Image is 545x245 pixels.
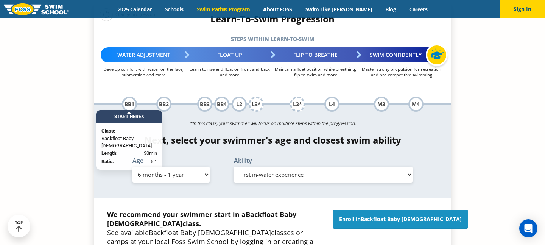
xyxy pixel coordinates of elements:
[107,210,296,228] strong: We recommend your swimmer start in a class.
[107,210,296,228] span: Backfloat Baby [DEMOGRAPHIC_DATA]
[96,110,162,123] div: Start Here
[197,97,212,112] div: BB3
[358,66,444,78] p: Master strong propulsion for recreation and pre-competitive swimming
[101,159,114,164] strong: Ratio:
[156,97,171,112] div: BB2
[141,114,144,119] span: X
[324,97,339,112] div: L4
[132,158,210,164] label: Age
[101,128,115,134] strong: Class:
[234,158,413,164] label: Ability
[101,66,187,78] p: Develop comfort with water on the face, submersion and more
[4,3,69,15] img: FOSS Swim School Logo
[214,97,229,112] div: BB4
[403,6,434,13] a: Careers
[122,97,137,112] div: BB1
[272,47,358,62] div: Flip to Breathe
[101,47,187,62] div: Water Adjustment
[94,14,451,24] h4: Learn-To-Swim Progression
[187,66,272,78] p: Learn to rise and float on front and back and more
[374,97,389,112] div: M3
[519,219,537,237] div: Open Intercom Messenger
[358,47,444,62] div: Swim Confidently
[149,228,271,237] span: Backfloat Baby [DEMOGRAPHIC_DATA]
[361,215,462,223] span: Backfloat Baby [DEMOGRAPHIC_DATA]
[94,135,451,145] h4: Next, select your swimmer's age and closest swim ability
[101,135,157,150] span: Backfloat Baby [DEMOGRAPHIC_DATA]
[94,118,451,129] p: *In this class, your swimmer will focus on multiple steps within the progression.
[232,97,247,112] div: L2
[111,6,158,13] a: 2025 Calendar
[15,220,23,232] div: TOP
[190,6,256,13] a: Swim Path® Program
[101,150,118,156] strong: Length:
[257,6,299,13] a: About FOSS
[158,6,190,13] a: Schools
[299,6,379,13] a: Swim Like [PERSON_NAME]
[144,150,157,157] span: 30min
[94,34,451,44] h5: Steps within Learn-to-Swim
[333,210,468,229] a: Enroll inBackfloat Baby [DEMOGRAPHIC_DATA]
[272,66,358,78] p: Maintain a float position while breathing, flip to swim and more
[187,47,272,62] div: Float Up
[408,97,424,112] div: M4
[379,6,403,13] a: Blog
